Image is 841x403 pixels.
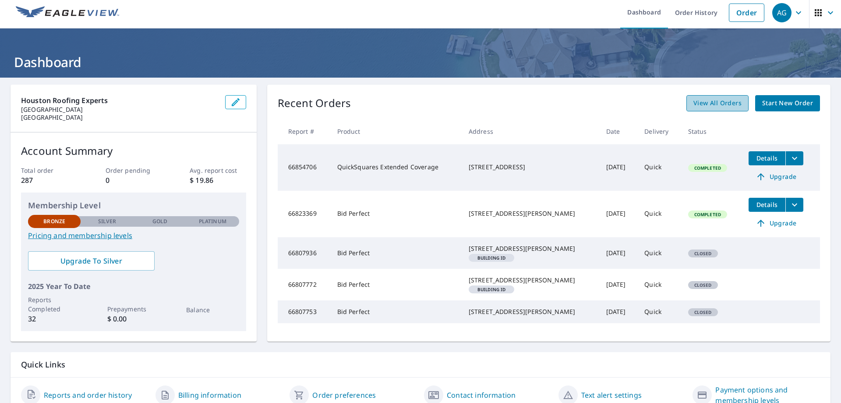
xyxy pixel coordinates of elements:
th: Status [681,118,742,144]
em: Building ID [477,287,506,292]
p: [GEOGRAPHIC_DATA] [21,106,218,114]
span: Details [754,200,780,209]
p: Recent Orders [278,95,351,111]
span: Upgrade To Silver [35,256,148,266]
td: Quick [637,237,681,269]
p: Quick Links [21,359,820,370]
a: Reports and order history [44,390,132,400]
p: Membership Level [28,200,239,211]
p: [GEOGRAPHIC_DATA] [21,114,218,121]
a: View All Orders [686,95,749,111]
div: [STREET_ADDRESS][PERSON_NAME] [469,307,592,316]
td: 66807753 [278,300,330,323]
button: detailsBtn-66823369 [749,198,785,212]
th: Date [599,118,638,144]
a: Upgrade To Silver [28,251,155,271]
td: Quick [637,191,681,237]
span: Start New Order [762,98,813,109]
td: Quick [637,300,681,323]
div: [STREET_ADDRESS][PERSON_NAME] [469,244,592,253]
a: Pricing and membership levels [28,230,239,241]
th: Report # [278,118,330,144]
div: [STREET_ADDRESS][PERSON_NAME] [469,276,592,285]
span: Upgrade [754,171,798,182]
a: Billing information [178,390,241,400]
div: [STREET_ADDRESS][PERSON_NAME] [469,209,592,218]
p: Avg. report cost [190,166,246,175]
h1: Dashboard [11,53,830,71]
td: Bid Perfect [330,269,462,300]
th: Address [462,118,599,144]
span: Completed [689,165,726,171]
td: [DATE] [599,237,638,269]
p: 2025 Year To Date [28,281,239,292]
a: Order [729,4,764,22]
button: filesDropdownBtn-66854706 [785,151,803,165]
a: Upgrade [749,216,803,230]
p: Total order [21,166,77,175]
a: Text alert settings [581,390,642,400]
p: Prepayments [107,304,160,314]
span: Closed [689,282,717,288]
span: Details [754,154,780,162]
span: Closed [689,309,717,315]
p: Order pending [106,166,162,175]
td: QuickSquares Extended Coverage [330,144,462,191]
em: Building ID [477,256,506,260]
p: Bronze [43,218,65,225]
td: Bid Perfect [330,191,462,237]
button: detailsBtn-66854706 [749,151,785,165]
a: Start New Order [755,95,820,111]
p: Account Summary [21,143,246,159]
td: 66823369 [278,191,330,237]
p: 287 [21,175,77,185]
a: Contact information [447,390,516,400]
td: [DATE] [599,300,638,323]
td: [DATE] [599,191,638,237]
p: Balance [186,305,239,314]
p: Reports Completed [28,295,81,314]
td: Bid Perfect [330,237,462,269]
p: Gold [152,218,167,225]
td: 66807772 [278,269,330,300]
span: Upgrade [754,218,798,228]
div: AG [772,3,792,22]
td: 66854706 [278,144,330,191]
th: Delivery [637,118,681,144]
span: Closed [689,250,717,257]
td: 66807936 [278,237,330,269]
div: [STREET_ADDRESS] [469,163,592,171]
p: $ 19.86 [190,175,246,185]
p: Houston Roofing Experts [21,95,218,106]
td: Quick [637,269,681,300]
td: [DATE] [599,144,638,191]
p: Silver [98,218,117,225]
img: EV Logo [16,6,119,19]
p: 32 [28,314,81,324]
button: filesDropdownBtn-66823369 [785,198,803,212]
span: View All Orders [693,98,742,109]
p: Platinum [199,218,226,225]
span: Completed [689,211,726,218]
th: Product [330,118,462,144]
p: 0 [106,175,162,185]
a: Order preferences [312,390,376,400]
td: Bid Perfect [330,300,462,323]
td: [DATE] [599,269,638,300]
p: $ 0.00 [107,314,160,324]
a: Upgrade [749,170,803,184]
td: Quick [637,144,681,191]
